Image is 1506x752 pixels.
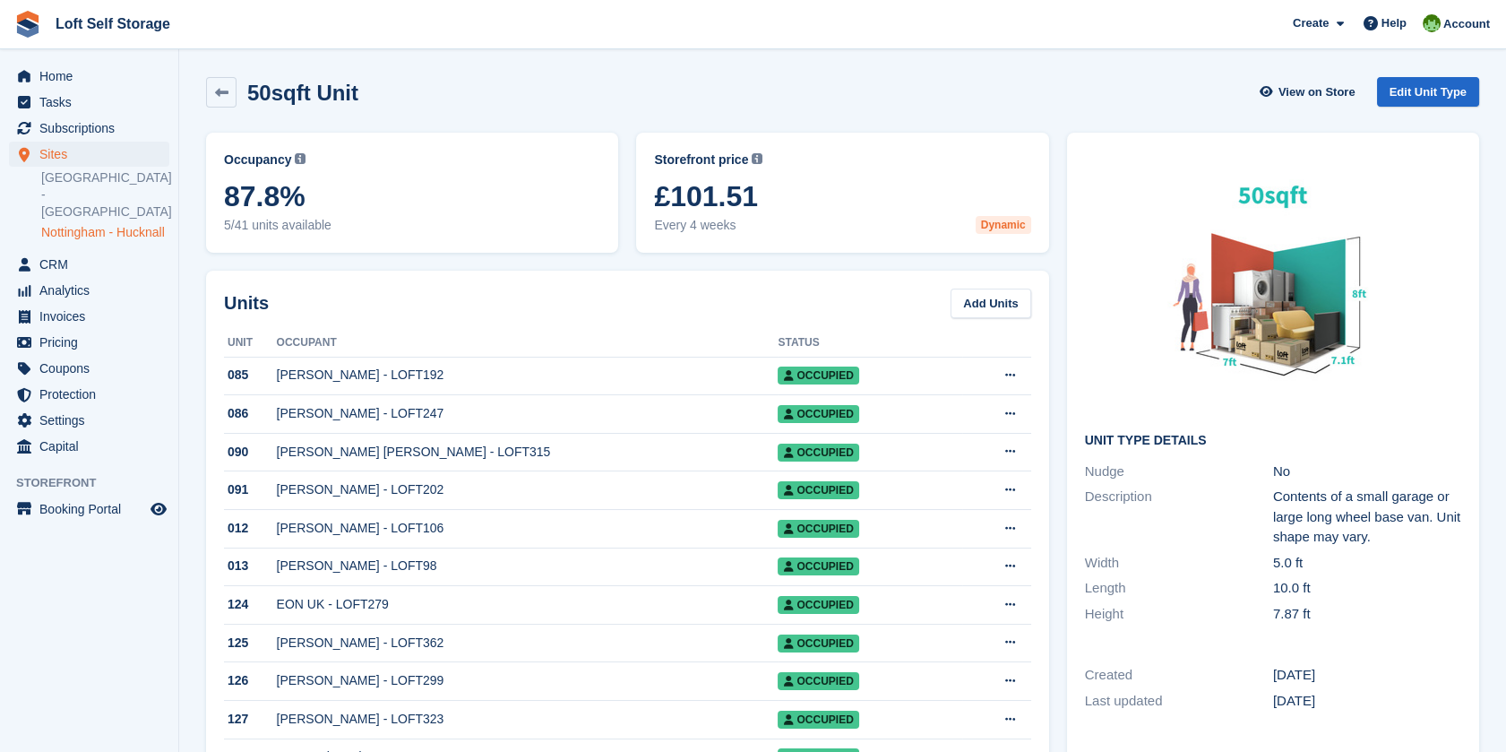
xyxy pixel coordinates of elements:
div: 091 [224,480,277,499]
h2: Units [224,290,269,316]
div: Nudge [1085,462,1273,482]
div: 012 [224,519,277,538]
span: Tasks [39,90,147,115]
a: Edit Unit Type [1377,77,1479,107]
a: menu [9,90,169,115]
div: [DATE] [1273,665,1461,686]
a: menu [9,497,169,522]
img: icon-info-grey-7440780725fd019a000dd9b08b2336e03edf1995a4989e88bcd33f0948082b44.svg [295,153,306,164]
div: [PERSON_NAME] - LOFT362 [277,634,779,653]
span: Home [39,64,147,89]
span: Booking Portal [39,497,147,522]
a: Nottingham - Hucknall [41,224,169,241]
div: 7.87 ft [1273,604,1461,625]
div: [PERSON_NAME] - LOFT106 [277,519,779,538]
div: 5.0 ft [1273,553,1461,574]
div: Contents of a small garage or large long wheel base van. Unit shape may vary. [1273,487,1461,548]
div: [PERSON_NAME] - LOFT202 [277,480,779,499]
div: [PERSON_NAME] [PERSON_NAME] - LOFT315 [277,443,779,462]
div: 085 [224,366,277,385]
span: Occupied [778,405,858,423]
a: Add Units [951,289,1030,318]
span: Settings [39,408,147,433]
div: EON UK - LOFT279 [277,595,779,614]
div: Height [1085,604,1273,625]
div: [PERSON_NAME] - LOFT247 [277,404,779,423]
div: [PERSON_NAME] - LOFT323 [277,710,779,729]
span: Account [1443,15,1490,33]
img: stora-icon-8386f47178a22dfd0bd8f6a31ec36ba5ce8667c1dd55bd0f319d3a0aa187defe.svg [14,11,41,38]
div: [PERSON_NAME] - LOFT192 [277,366,779,385]
span: Occupied [778,672,858,690]
span: Protection [39,382,147,407]
span: Coupons [39,356,147,381]
img: icon-info-grey-7440780725fd019a000dd9b08b2336e03edf1995a4989e88bcd33f0948082b44.svg [752,153,762,164]
span: Subscriptions [39,116,147,141]
span: Occupied [778,635,858,653]
a: menu [9,382,169,407]
span: Occupied [778,367,858,385]
div: 013 [224,557,277,575]
span: Every 4 weeks [654,216,1030,235]
a: menu [9,304,169,329]
span: £101.51 [654,180,1030,212]
a: menu [9,278,169,303]
th: Occupant [277,329,779,358]
span: Sites [39,142,147,167]
span: Occupied [778,596,858,614]
div: 124 [224,595,277,614]
div: Width [1085,553,1273,574]
div: [PERSON_NAME] - LOFT299 [277,671,779,690]
a: menu [9,330,169,355]
h2: 50sqft Unit [247,81,358,105]
th: Unit [224,329,277,358]
span: Create [1293,14,1329,32]
span: Storefront [16,474,178,492]
div: 126 [224,671,277,690]
a: Preview store [148,498,169,520]
div: 090 [224,443,277,462]
a: Loft Self Storage [48,9,177,39]
h2: Unit Type details [1085,434,1461,448]
span: Storefront price [654,151,748,169]
a: menu [9,64,169,89]
a: menu [9,252,169,277]
span: Occupied [778,558,858,575]
a: View on Store [1258,77,1363,107]
span: Help [1381,14,1407,32]
img: James Johnson [1423,14,1441,32]
div: Created [1085,665,1273,686]
span: Occupied [778,444,858,462]
div: 125 [224,634,277,653]
span: View on Store [1278,83,1355,101]
a: menu [9,356,169,381]
div: 127 [224,710,277,729]
div: 10.0 ft [1273,578,1461,599]
span: 5/41 units available [224,216,600,235]
span: Capital [39,434,147,459]
span: 87.8% [224,180,600,212]
a: menu [9,116,169,141]
div: [PERSON_NAME] - LOFT98 [277,557,779,575]
span: Occupied [778,520,858,538]
div: Dynamic [976,216,1031,234]
span: Occupied [778,481,858,499]
div: [DATE] [1273,691,1461,712]
span: Pricing [39,330,147,355]
div: No [1273,462,1461,482]
a: [GEOGRAPHIC_DATA] - [GEOGRAPHIC_DATA] [41,169,169,220]
div: 086 [224,404,277,423]
div: Last updated [1085,691,1273,712]
a: menu [9,142,169,167]
a: menu [9,434,169,459]
img: 50sqft-units.jpg [1139,151,1407,419]
th: Status [778,329,961,358]
a: menu [9,408,169,433]
span: Invoices [39,304,147,329]
div: Length [1085,578,1273,599]
span: Occupancy [224,151,291,169]
span: Analytics [39,278,147,303]
span: CRM [39,252,147,277]
div: Description [1085,487,1273,548]
span: Occupied [778,711,858,729]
